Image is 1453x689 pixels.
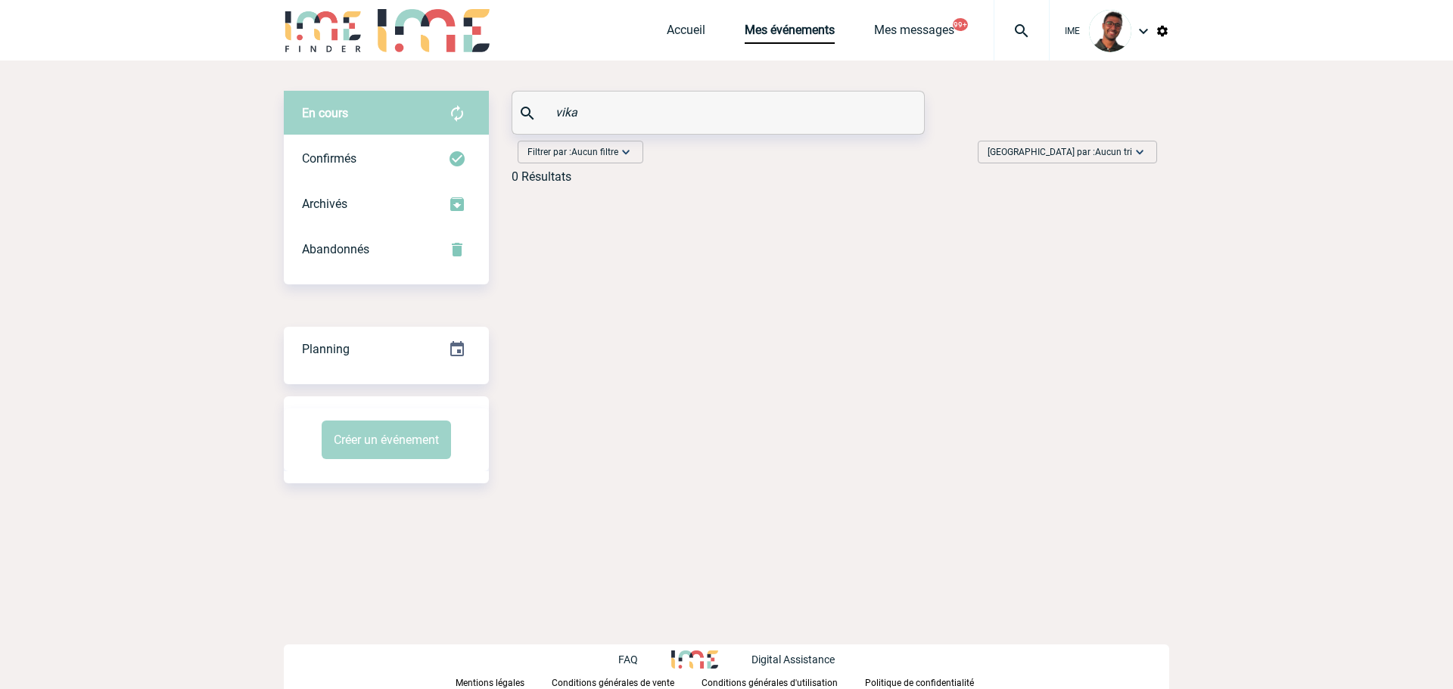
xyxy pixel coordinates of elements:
p: Conditions générales d'utilisation [702,678,838,688]
img: http://www.idealmeetingsevents.fr/ [671,650,718,669]
a: Politique de confidentialité [865,675,998,689]
a: Mentions légales [456,675,552,689]
div: Retrouvez ici tous les événements que vous avez décidé d'archiver [284,182,489,227]
div: Retrouvez ici tous vos événements annulés [284,227,489,272]
span: En cours [302,106,348,120]
img: 124970-0.jpg [1089,10,1131,52]
span: Aucun tri [1095,147,1132,157]
a: Mes messages [874,23,954,44]
p: Digital Assistance [751,653,835,666]
a: Conditions générales de vente [552,675,702,689]
img: IME-Finder [284,9,362,52]
a: Accueil [667,23,705,44]
a: Conditions générales d'utilisation [702,675,865,689]
img: baseline_expand_more_white_24dp-b.png [1132,144,1147,160]
span: Aucun filtre [571,147,618,157]
span: [GEOGRAPHIC_DATA] par : [988,144,1132,160]
span: Filtrer par : [527,144,618,160]
span: Planning [302,342,350,356]
a: FAQ [618,651,671,666]
input: Rechercher un événement par son nom [552,101,888,123]
button: Créer un événement [322,421,451,459]
p: Politique de confidentialité [865,678,974,688]
span: IME [1065,26,1080,36]
a: Planning [284,326,489,371]
span: Confirmés [302,151,356,166]
div: 0 Résultats [512,169,571,184]
p: Conditions générales de vente [552,678,674,688]
div: Retrouvez ici tous vos événements organisés par date et état d'avancement [284,327,489,372]
button: 99+ [953,18,968,31]
p: FAQ [618,653,638,666]
div: Retrouvez ici tous vos évènements avant confirmation [284,91,489,136]
span: Abandonnés [302,242,369,256]
a: Mes événements [745,23,835,44]
span: Archivés [302,197,347,211]
img: baseline_expand_more_white_24dp-b.png [618,144,633,160]
p: Mentions légales [456,678,524,688]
